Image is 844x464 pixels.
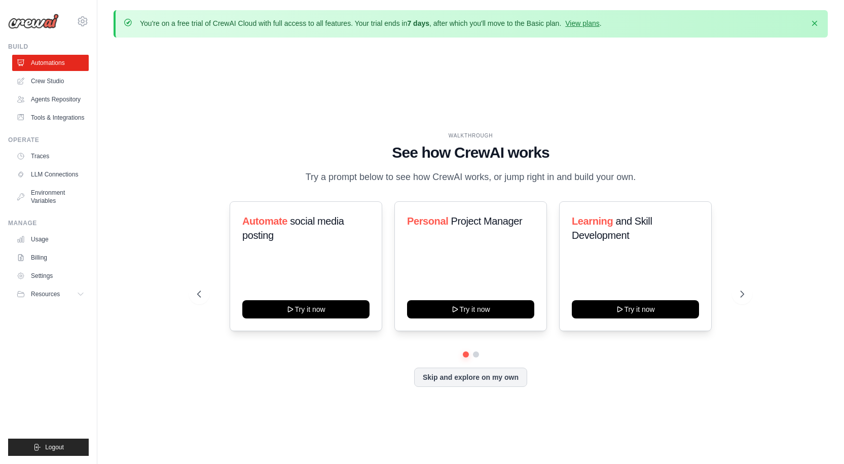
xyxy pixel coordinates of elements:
h1: See how CrewAI works [197,144,744,162]
span: social media posting [242,216,344,241]
p: Try a prompt below to see how CrewAI works, or jump right in and build your own. [301,170,641,185]
span: Automate [242,216,287,227]
div: Operate [8,136,89,144]
button: Try it now [572,300,699,318]
a: Environment Variables [12,185,89,209]
button: Try it now [242,300,370,318]
div: WALKTHROUGH [197,132,744,139]
button: Skip and explore on my own [414,368,527,387]
a: Crew Studio [12,73,89,89]
a: LLM Connections [12,166,89,183]
img: Logo [8,14,59,29]
a: View plans [565,19,599,27]
button: Resources [12,286,89,302]
span: Resources [31,290,60,298]
a: Tools & Integrations [12,110,89,126]
a: Settings [12,268,89,284]
strong: 7 days [407,19,429,27]
a: Usage [12,231,89,247]
iframe: Chat Widget [793,415,844,464]
a: Automations [12,55,89,71]
span: Personal [407,216,448,227]
div: Build [8,43,89,51]
div: Manage [8,219,89,227]
a: Traces [12,148,89,164]
span: and Skill Development [572,216,652,241]
button: Logout [8,439,89,456]
div: Sohbet Aracı [793,415,844,464]
span: Logout [45,443,64,451]
a: Billing [12,249,89,266]
p: You're on a free trial of CrewAI Cloud with full access to all features. Your trial ends in , aft... [140,18,602,28]
span: Project Manager [451,216,522,227]
span: Learning [572,216,613,227]
button: Try it now [407,300,534,318]
a: Agents Repository [12,91,89,108]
